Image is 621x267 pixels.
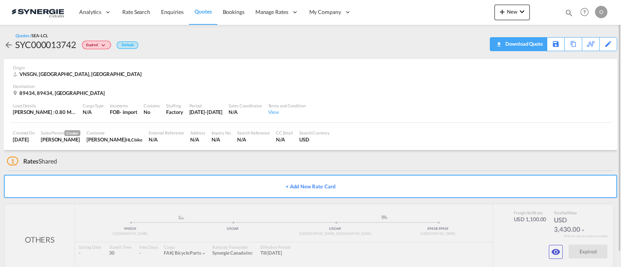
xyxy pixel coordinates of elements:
[4,175,617,198] button: + Add New Rate Card
[120,109,137,115] div: - import
[229,103,262,109] div: Sales Coordinator
[19,71,142,77] span: VNSGN, [GEOGRAPHIC_DATA], [GEOGRAPHIC_DATA]
[13,130,35,136] div: Created On
[268,109,306,115] div: View
[144,109,160,115] div: No
[276,136,293,143] div: N/A
[268,103,306,109] div: Terms and Condition
[578,5,595,19] div: Help
[549,245,563,259] button: icon-eye
[31,33,48,38] span: SEA-LCL
[76,38,113,51] div: Change Status Here
[83,103,104,109] div: Cargo Type
[494,38,543,50] div: Download Quote
[189,103,223,109] div: Period
[223,9,245,15] span: Bookings
[79,8,101,16] span: Analytics
[194,8,212,15] span: Quotes
[190,136,205,143] div: N/A
[229,109,262,115] div: N/A
[189,109,223,115] div: 2 Aug 2025
[551,247,560,257] md-icon: icon-eye
[13,90,107,96] div: 89434, 89434, United States
[595,6,607,18] div: O
[13,109,76,115] div: [PERSON_NAME] : 0.80 MT | Volumetric Wt : 12.50 CBM | Chargeable Wt : 12.50 W/M
[7,157,18,165] span: 1
[110,109,120,115] div: FOB
[494,39,503,45] md-icon: icon-download
[547,38,564,51] div: Save As Template
[13,83,608,89] div: Destination
[4,40,13,50] md-icon: icon-arrow-left
[100,43,109,48] md-icon: icon-chevron-down
[255,8,288,16] span: Manage Rates
[144,103,160,109] div: Customs
[299,136,330,143] div: USD
[82,41,111,49] div: Change Status Here
[12,3,64,21] img: 1f56c880d42311ef80fc7dca854c8e59.png
[276,130,293,136] div: CC Email
[110,103,137,109] div: Incoterms
[23,157,39,165] span: Rates
[16,33,48,38] div: Quotes /SEA-LCL
[122,9,150,15] span: Rate Search
[166,103,183,109] div: Stuffing
[299,130,330,136] div: Search Currency
[41,136,80,143] div: Rosa Ho
[190,130,205,136] div: Address
[237,136,269,143] div: N/A
[565,9,573,20] div: icon-magnify
[86,43,100,50] span: Expired
[64,130,80,136] span: Creator
[212,136,231,143] div: N/A
[494,5,530,20] button: icon-plus 400-fgNewicon-chevron-down
[498,7,507,16] md-icon: icon-plus 400-fg
[498,9,527,15] span: New
[149,130,184,136] div: External Reference
[494,38,543,50] div: Quote PDF is not available at this time
[161,9,184,15] span: Enquiries
[565,9,573,17] md-icon: icon-magnify
[13,136,35,143] div: 1 Aug 2025
[13,71,144,78] div: VNSGN, Ho Chi Minh City, Europe
[7,157,57,165] div: Shared
[15,38,76,51] div: SYC000013742
[87,130,142,136] div: Customer
[13,65,608,71] div: Origin
[4,38,15,51] div: icon-arrow-left
[83,109,104,115] div: N/A
[309,8,341,16] span: My Company
[503,38,543,50] div: Download Quote
[41,130,80,136] div: Sales Person
[578,5,591,19] span: Help
[117,41,138,49] div: Default
[149,136,184,143] div: N/A
[13,103,76,109] div: Load Details
[517,7,527,16] md-icon: icon-chevron-down
[237,130,269,136] div: Search Reference
[166,109,183,115] div: Factory Stuffing
[126,137,142,142] span: HLC bike
[212,130,231,136] div: Inquiry No.
[87,136,142,143] div: Hala Laalj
